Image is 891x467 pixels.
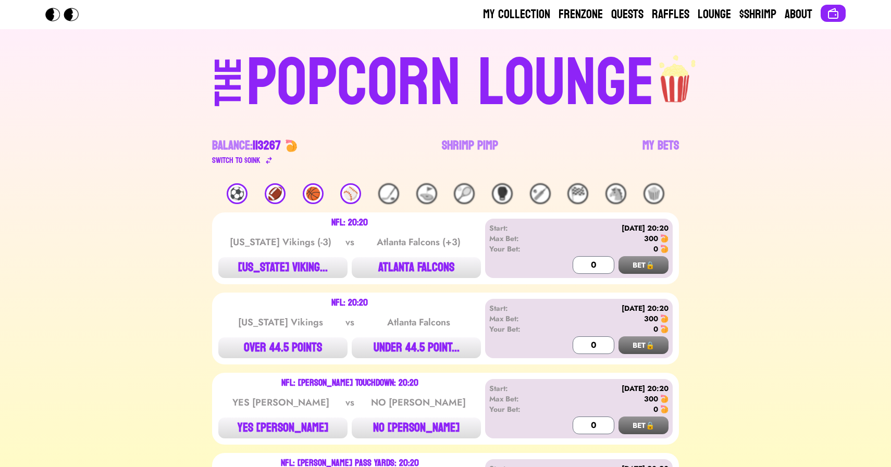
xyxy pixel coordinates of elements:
[212,137,281,154] div: Balance:
[660,245,669,253] img: 🍤
[549,223,669,233] div: [DATE] 20:20
[343,315,356,330] div: vs
[352,257,481,278] button: ATLANTA FALCONS
[218,257,348,278] button: [US_STATE] VIKING...
[416,183,437,204] div: ⛳️
[653,244,658,254] div: 0
[212,154,261,167] div: Switch to $ OINK
[827,7,839,20] img: Connect wallet
[653,324,658,334] div: 0
[567,183,588,204] div: 🏁
[489,394,549,404] div: Max Bet:
[489,244,549,254] div: Your Bet:
[228,235,333,249] div: [US_STATE] Vikings (-3)
[483,6,550,23] a: My Collection
[45,8,87,21] img: Popcorn
[739,6,776,23] a: $Shrimp
[549,303,669,313] div: [DATE] 20:20
[125,46,766,117] a: THEPOPCORN LOUNGEpopcorn
[218,337,348,358] button: OVER 44.5 POINTS
[530,183,551,204] div: 🏏
[366,315,471,330] div: Atlanta Falcons
[643,183,664,204] div: 🍿
[642,137,679,167] a: My Bets
[785,6,812,23] a: About
[218,418,348,438] button: YES [PERSON_NAME]
[253,134,281,157] span: 113267
[210,58,247,127] div: THE
[618,256,669,274] button: BET🔒
[489,404,549,414] div: Your Bet:
[618,416,669,434] button: BET🔒
[489,233,549,244] div: Max Bet:
[652,6,689,23] a: Raffles
[489,313,549,324] div: Max Bet:
[489,303,549,313] div: Start:
[618,336,669,354] button: BET🔒
[265,183,286,204] div: 🏈
[228,395,333,410] div: YES [PERSON_NAME]
[489,223,549,233] div: Start:
[660,395,669,403] img: 🍤
[352,418,481,438] button: NO [PERSON_NAME]
[303,183,324,204] div: 🏀
[343,395,356,410] div: vs
[644,394,658,404] div: 300
[559,6,603,23] a: Frenzone
[285,140,298,152] img: 🍤
[549,383,669,394] div: [DATE] 20:20
[605,183,626,204] div: 🐴
[660,314,669,323] img: 🍤
[352,337,481,358] button: UNDER 44.5 POINT...
[489,324,549,334] div: Your Bet:
[281,379,418,387] div: NFL: [PERSON_NAME] Touchdown: 20:20
[611,6,643,23] a: Quests
[246,50,654,117] div: POPCORN LOUNGE
[698,6,731,23] a: Lounge
[227,183,247,204] div: ⚽️
[331,299,368,307] div: NFL: 20:20
[492,183,513,204] div: 🥊
[442,137,498,167] a: Shrimp Pimp
[660,405,669,413] img: 🍤
[644,233,658,244] div: 300
[366,235,471,249] div: Atlanta Falcons (+3)
[653,404,658,414] div: 0
[654,46,697,104] img: popcorn
[331,219,368,227] div: NFL: 20:20
[340,183,361,204] div: ⚾️
[228,315,333,330] div: [US_STATE] Vikings
[660,234,669,243] img: 🍤
[489,383,549,394] div: Start:
[660,325,669,333] img: 🍤
[644,313,658,324] div: 300
[343,235,356,249] div: vs
[454,183,475,204] div: 🎾
[378,183,399,204] div: 🏒
[366,395,471,410] div: NO [PERSON_NAME]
